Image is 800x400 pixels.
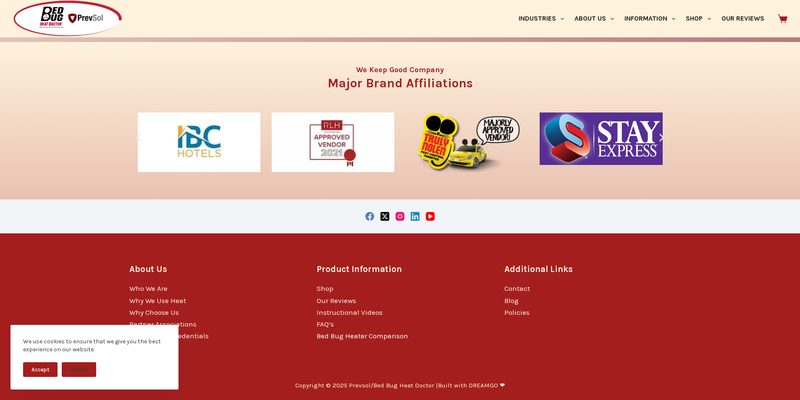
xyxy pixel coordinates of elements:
div: Previous slide [134,133,144,143]
div: 9 / 10 [134,108,265,180]
a: Our Reviews [317,296,356,305]
a: Built with DREAMGO ❤ [438,382,505,389]
a: X (Twitter) [380,212,389,221]
a: Bed Bug Heater Comparison [317,332,408,340]
a: FAQ’s [317,320,334,328]
a: Instructional Videos [317,308,383,316]
a: Why We Use Heat [129,296,186,305]
a: Contact [504,284,530,293]
h3: Major Brand Affiliations [138,77,663,89]
button: Decline [62,362,96,377]
div: 2 / 10 [535,108,666,180]
a: Why Choose Us [129,308,179,316]
a: Policies [504,308,530,316]
p: Copyright © 2025 Prevsol/Bed Bug Heat Doctor | [295,382,505,390]
button: Accept [23,362,58,377]
a: Facebook [365,212,374,221]
a: Partner Associations [129,320,197,328]
h3: About Us [129,263,296,276]
h4: We Keep Good Company [138,66,663,73]
a: YouTube [426,212,435,221]
a: Who We Are [129,284,168,293]
a: LinkedIn [411,212,420,221]
div: We use cookies to ensure that we give you the best experience on our website. [23,337,166,354]
div: 10 / 10 [268,108,399,180]
h3: Product Information [317,263,483,276]
div: Next slide [656,133,667,143]
button: Open LiveChat chat widget [7,3,32,29]
a: Blog [504,296,519,305]
a: Instagram [396,212,404,221]
h3: Additional Links [504,263,671,276]
div: 1 / 10 [401,108,532,180]
a: Shop [317,284,333,293]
